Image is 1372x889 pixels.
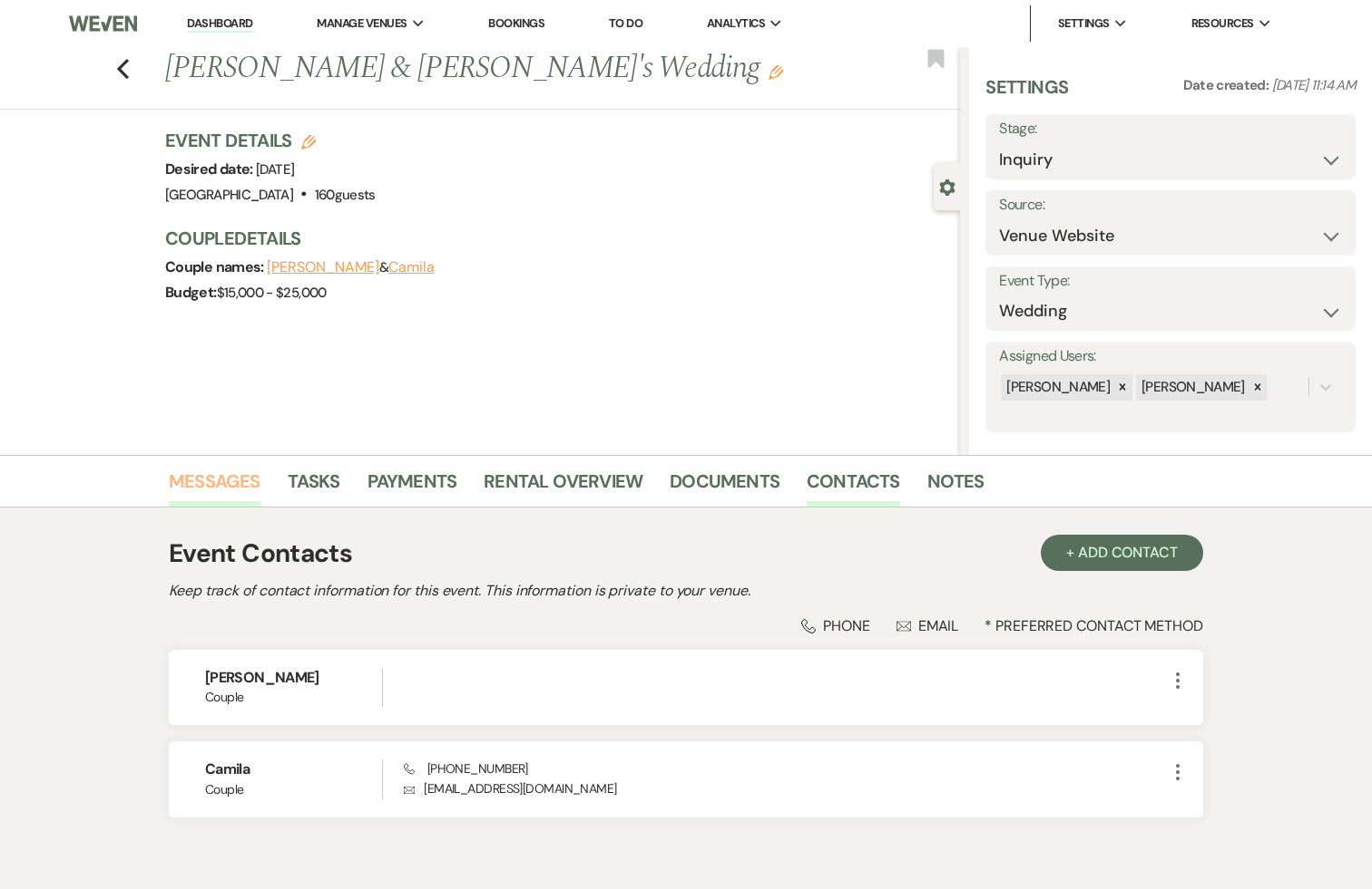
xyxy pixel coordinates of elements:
[999,268,1342,295] label: Event Type:
[267,258,435,276] span: &
[1041,535,1203,571] button: + Add Contact
[609,15,642,31] a: To Do
[927,467,985,507] a: Notes
[288,467,340,507] a: Tasks
[169,467,260,507] a: Messages
[256,160,294,179] span: [DATE]
[388,260,435,275] button: Camila
[187,15,252,33] a: Dashboard
[205,780,382,799] span: Couple
[1001,374,1112,401] div: [PERSON_NAME]
[404,760,528,777] span: [PHONE_NUMBER]
[670,467,779,507] a: Documents
[999,116,1342,142] label: Stage:
[488,15,544,31] a: Bookings
[317,14,407,33] span: Manage Venues
[807,467,900,507] a: Contacts
[165,128,376,153] h3: Event Details
[165,159,256,179] span: Desired date:
[1058,14,1110,33] span: Settings
[801,616,870,635] div: Phone
[1183,76,1272,94] span: Date created:
[165,186,293,204] span: [GEOGRAPHIC_DATA]
[169,535,352,573] h1: Event Contacts
[1272,76,1356,94] span: [DATE] 11:14 AM
[205,759,382,779] h6: Camila
[69,5,137,43] img: Weven Logo
[205,688,382,707] span: Couple
[484,467,642,507] a: Rental Overview
[999,192,1342,218] label: Source:
[217,284,327,302] span: $15,000 - $25,000
[999,343,1342,370] label: Assigned Users:
[897,616,959,635] div: Email
[169,616,1203,635] div: * Preferred Contact Method
[985,74,1068,114] h3: Settings
[939,178,955,195] button: Close lead details
[769,63,783,80] button: Edit
[165,226,942,251] h3: Couple Details
[165,257,267,276] span: Couple names:
[707,14,765,33] span: Analytics
[169,580,1203,602] h2: Keep track of contact information for this event. This information is private to your venue.
[315,186,376,204] span: 160 guests
[1136,374,1248,401] div: [PERSON_NAME]
[367,467,457,507] a: Payments
[1191,14,1254,33] span: Resources
[165,283,217,302] span: Budget:
[165,47,794,91] h1: [PERSON_NAME] & [PERSON_NAME]'s Wedding
[205,668,382,688] h6: [PERSON_NAME]
[267,260,379,275] button: [PERSON_NAME]
[404,778,1167,798] p: [EMAIL_ADDRESS][DOMAIN_NAME]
